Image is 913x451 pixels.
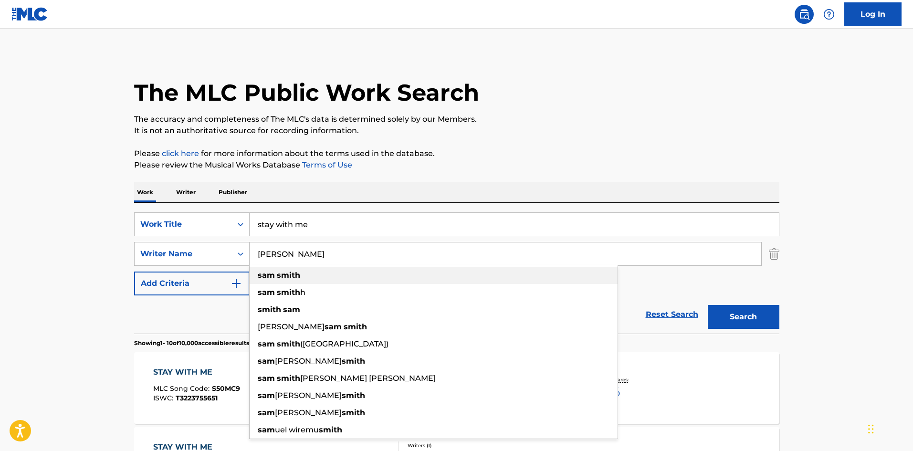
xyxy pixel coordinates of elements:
button: Add Criteria [134,272,250,295]
strong: smith [342,357,365,366]
strong: smith [342,408,365,417]
p: It is not an authoritative source for recording information. [134,125,779,136]
img: 9d2ae6d4665cec9f34b9.svg [231,278,242,289]
span: T3223755651 [176,394,218,402]
div: STAY WITH ME [153,367,240,378]
strong: smith [277,271,300,280]
p: Writer [173,182,199,202]
strong: sam [258,425,275,434]
p: The accuracy and completeness of The MLC's data is determined solely by our Members. [134,114,779,125]
p: Please for more information about the terms used in the database. [134,148,779,159]
span: [PERSON_NAME] [275,408,342,417]
p: Please review the Musical Works Database [134,159,779,171]
strong: sam [325,322,342,331]
span: [PERSON_NAME] [258,322,325,331]
a: STAY WITH MEMLC Song Code:S50MC9ISWC:T3223755651Writers (1)[PERSON_NAME]Recording Artists (0)Tota... [134,352,779,424]
strong: smith [277,288,300,297]
span: uel wiremu [275,425,319,434]
span: MLC Song Code : [153,384,212,393]
strong: sam [258,374,275,383]
img: search [798,9,810,20]
strong: sam [258,408,275,417]
form: Search Form [134,212,779,334]
strong: sam [283,305,300,314]
p: Showing 1 - 10 of 10,000 accessible results (Total 1,274,501 ) [134,339,294,347]
strong: sam [258,357,275,366]
strong: sam [258,391,275,400]
div: Work Title [140,219,226,230]
span: [PERSON_NAME] [PERSON_NAME] [300,374,436,383]
img: help [823,9,835,20]
span: [PERSON_NAME] [275,391,342,400]
iframe: Chat Widget [865,405,913,451]
span: ([GEOGRAPHIC_DATA]) [300,339,388,348]
p: Work [134,182,156,202]
a: Reset Search [641,304,703,325]
strong: sam [258,339,275,348]
span: [PERSON_NAME] [275,357,342,366]
strong: sam [258,288,275,297]
a: Log In [844,2,902,26]
strong: smith [258,305,281,314]
img: Delete Criterion [769,242,779,266]
strong: smith [319,425,342,434]
div: Help [819,5,839,24]
p: Publisher [216,182,250,202]
strong: smith [342,391,365,400]
span: ISWC : [153,394,176,402]
button: Search [708,305,779,329]
a: click here [162,149,199,158]
strong: smith [277,374,300,383]
div: Drag [868,415,874,443]
strong: smith [344,322,367,331]
span: S50MC9 [212,384,240,393]
div: Writer Name [140,248,226,260]
strong: smith [277,339,300,348]
h1: The MLC Public Work Search [134,78,479,107]
img: MLC Logo [11,7,48,21]
div: Writers ( 1 ) [408,442,552,449]
strong: sam [258,271,275,280]
span: h [300,288,305,297]
a: Public Search [795,5,814,24]
a: Terms of Use [300,160,352,169]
